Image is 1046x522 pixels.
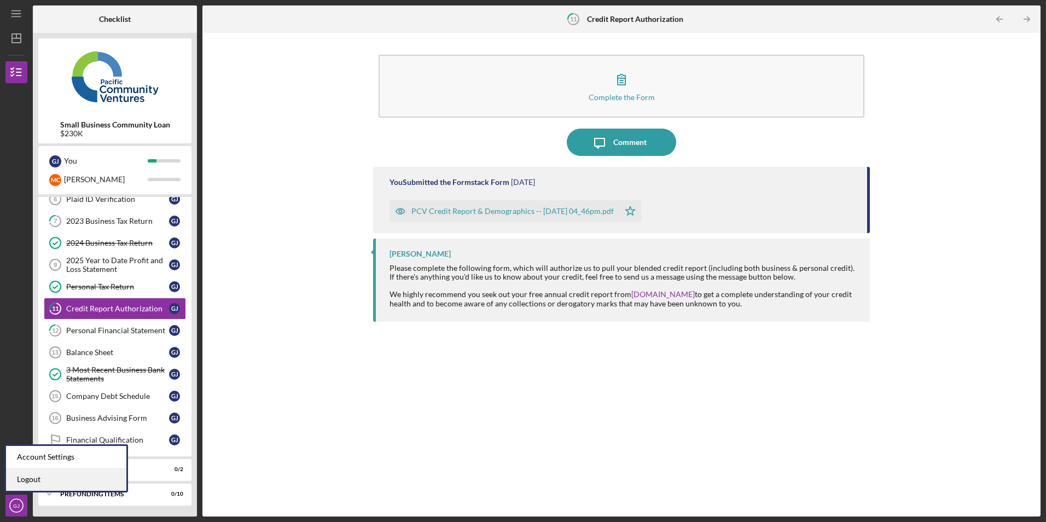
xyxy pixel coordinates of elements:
div: Business Advising Form [66,414,169,422]
div: Balance Sheet [66,348,169,357]
a: 2024 Business Tax ReturnGJ [44,232,186,254]
tspan: 16 [51,415,58,421]
tspan: 11 [570,15,577,22]
img: Product logo [38,44,191,109]
a: Personal Tax ReturnGJ [44,276,186,298]
div: 2024 Business Tax Return [66,239,169,247]
a: 11Credit Report AuthorizationGJ [44,298,186,320]
div: 0 / 2 [164,466,183,473]
button: Complete the Form [379,55,864,118]
a: Financial QualificationGJ [44,429,186,451]
div: G J [49,155,61,167]
div: 2025 Year to Date Profit and Loss Statement [66,256,169,274]
tspan: 6 [54,196,57,202]
div: You Submitted the Formstack Form [390,178,509,187]
div: 2023 Business Tax Return [66,217,169,225]
a: Logout [6,468,126,491]
div: Personal Tax Return [66,282,169,291]
tspan: 9 [54,262,57,268]
tspan: 7 [54,218,57,225]
button: GJ [5,495,27,517]
text: GJ [13,503,20,509]
button: PCV Credit Report & Demographics -- [DATE] 04_46pm.pdf [390,200,641,222]
b: Checklist [99,15,131,24]
div: Company Debt Schedule [66,392,169,401]
tspan: 12 [52,327,59,334]
a: 15Company Debt ScheduleGJ [44,385,186,407]
tspan: 11 [52,305,59,312]
div: 3 Most Recent Business Bank Statements [66,366,169,383]
b: Credit Report Authorization [587,15,683,24]
b: Small Business Community Loan [60,120,170,129]
div: G J [169,391,180,402]
div: 0 / 10 [164,491,183,497]
a: 12Personal Financial StatementGJ [44,320,186,341]
div: Prefunding Items [60,491,156,497]
div: G J [169,237,180,248]
a: 92025 Year to Date Profit and Loss StatementGJ [44,254,186,276]
a: 6Plaid ID VerificationGJ [44,188,186,210]
div: $230K [60,129,170,138]
div: G J [169,194,180,205]
div: Financial Qualification [66,436,169,444]
div: You [64,152,148,170]
div: G J [169,281,180,292]
a: 16Business Advising FormGJ [44,407,186,429]
div: [PERSON_NAME] [64,170,148,189]
div: G J [169,325,180,336]
a: 13Balance SheetGJ [44,341,186,363]
a: [DOMAIN_NAME] [631,289,695,299]
button: Comment [567,129,676,156]
div: G J [169,434,180,445]
div: G J [169,216,180,227]
time: 2025-08-08 20:46 [511,178,535,187]
div: PCV Credit Report & Demographics -- [DATE] 04_46pm.pdf [411,207,614,216]
div: Credit Report Authorization [66,304,169,313]
tspan: 15 [51,393,58,399]
div: G J [169,369,180,380]
div: G J [169,259,180,270]
div: Comment [613,129,647,156]
div: Please complete the following form, which will authorize us to pull your blended credit report (i... [390,264,858,308]
div: G J [169,347,180,358]
tspan: 13 [51,349,58,356]
div: G J [169,413,180,424]
div: M C [49,174,61,186]
div: Personal Financial Statement [66,326,169,335]
a: 72023 Business Tax ReturnGJ [44,210,186,232]
div: Complete the Form [589,93,655,101]
a: 3 Most Recent Business Bank StatementsGJ [44,363,186,385]
div: Account Settings [6,446,126,468]
div: [PERSON_NAME] [390,250,451,258]
div: G J [169,303,180,314]
div: Plaid ID Verification [66,195,169,204]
